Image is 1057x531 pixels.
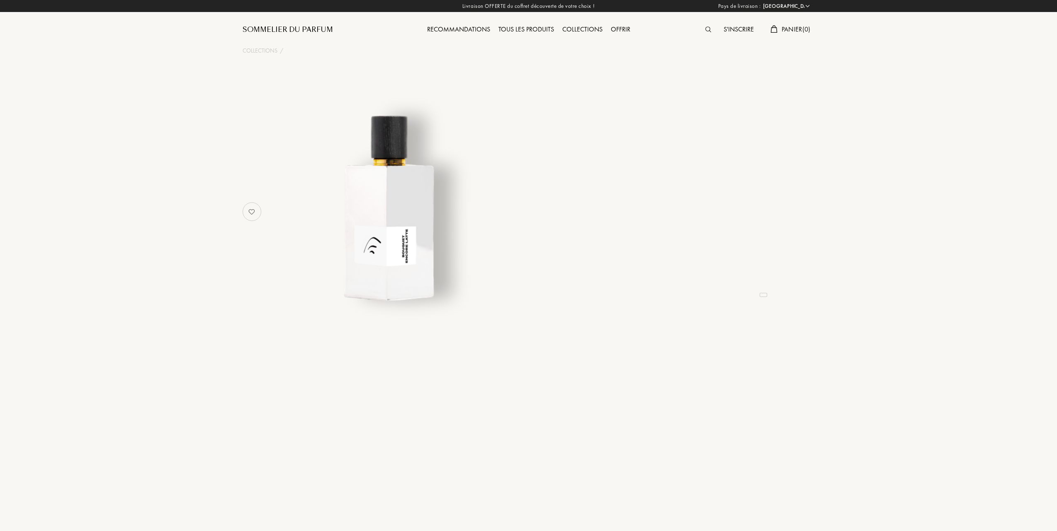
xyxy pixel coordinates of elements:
a: Sommelier du Parfum [243,25,333,35]
div: Collections [558,24,607,35]
img: undefined undefined [283,105,488,310]
div: / [280,46,283,55]
div: Tous les produits [494,24,558,35]
img: no_like_p.png [243,203,260,220]
a: Tous les produits [494,25,558,34]
img: cart.svg [770,25,777,33]
div: S'inscrire [719,24,758,35]
a: Recommandations [423,25,494,34]
a: Collections [243,46,277,55]
div: Offrir [607,24,634,35]
div: Recommandations [423,24,494,35]
span: Panier ( 0 ) [782,25,811,34]
img: arrow_w.png [804,3,811,9]
span: Pays de livraison : [718,2,761,10]
img: search_icn.svg [705,27,711,32]
a: Offrir [607,25,634,34]
a: Collections [558,25,607,34]
a: S'inscrire [719,25,758,34]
